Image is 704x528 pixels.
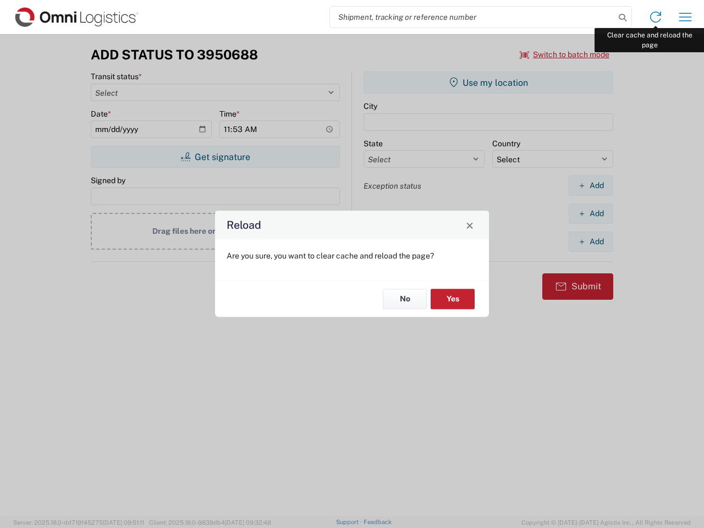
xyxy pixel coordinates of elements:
h4: Reload [227,217,261,233]
button: Yes [431,289,475,309]
p: Are you sure, you want to clear cache and reload the page? [227,251,477,261]
input: Shipment, tracking or reference number [330,7,615,28]
button: No [383,289,427,309]
button: Close [462,217,477,233]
